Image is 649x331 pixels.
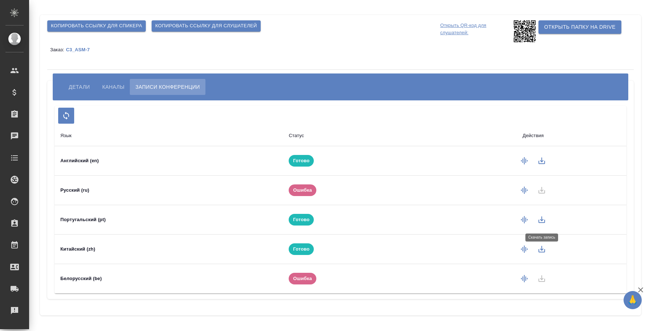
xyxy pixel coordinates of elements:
span: Открыть папку на Drive [544,23,616,32]
span: Готово [289,246,314,253]
th: Действия [440,125,626,146]
button: Копировать ссылку для слушателей [152,20,261,32]
th: Язык [55,125,283,146]
td: Белорусский (be) [55,264,283,294]
span: Записи конференции [135,83,200,91]
td: Русский (ru) [55,176,283,205]
span: Ошибка [289,275,316,282]
span: Детали [69,83,90,91]
button: Сформировать запись [516,240,533,258]
button: 🙏 [624,291,642,309]
button: Сформировать запись [516,182,533,199]
button: Обновить список [58,108,74,124]
td: Английский (en) [55,146,283,176]
span: Ошибка [289,187,316,194]
button: Сформировать запись [516,211,533,228]
a: C3_ASM-7 [66,47,95,52]
p: Открыть QR-код для слушателей: [440,20,512,42]
td: Португальский (pt) [55,205,283,235]
span: Копировать ссылку для спикера [51,22,142,30]
p: Заказ: [50,47,66,52]
span: 🙏 [626,292,639,308]
span: Каналы [102,83,124,91]
button: Копировать ссылку для спикера [47,20,146,32]
button: Сформировать запись [516,270,533,287]
span: Готово [289,157,314,164]
button: Открыть папку на Drive [538,20,621,34]
span: Копировать ссылку для слушателей [155,22,257,30]
td: Китайский (zh) [55,235,283,264]
button: Скачать запись [533,240,550,258]
span: Готово [289,216,314,223]
button: Скачать запись [533,152,550,170]
th: Статус [283,125,440,146]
